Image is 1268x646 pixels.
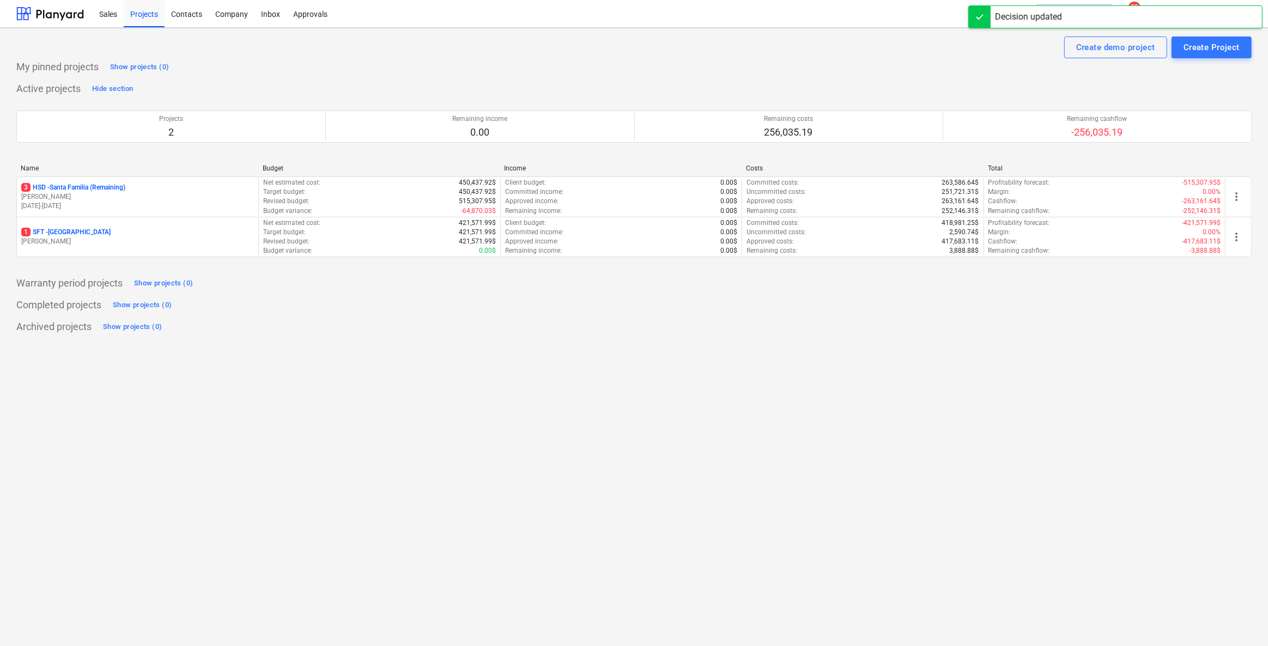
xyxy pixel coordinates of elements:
p: [DATE] - [DATE] [21,202,254,211]
p: SFT - [GEOGRAPHIC_DATA] [21,228,111,237]
p: Profitability forecast : [988,218,1050,228]
div: Hide section [92,83,133,95]
p: Cashflow : [988,197,1018,206]
p: Warranty period projects [16,277,123,290]
p: 0.00$ [720,228,737,237]
p: Revised budget : [263,237,310,246]
p: HSD - Santa Familia (Remaining) [21,183,125,192]
p: Remaining cashflow : [988,206,1050,216]
p: 0.00% [1203,187,1221,197]
p: 421,571.99$ [459,218,496,228]
p: 0.00$ [720,197,737,206]
p: Remaining income : [505,206,562,216]
div: Show projects (0) [110,61,169,74]
div: Decision updated [995,10,1062,23]
p: -252,146.31$ [1182,206,1221,216]
p: -515,307.95$ [1182,178,1221,187]
p: Net estimated cost : [263,218,320,228]
p: 417,683.11$ [942,237,979,246]
p: Profitability forecast : [988,178,1050,187]
div: 3HSD -Santa Familia (Remaining)[PERSON_NAME][DATE]-[DATE] [21,183,254,211]
button: Create Project [1172,36,1252,58]
p: Approved costs : [747,237,794,246]
p: Committed income : [505,228,563,237]
p: Remaining costs : [747,246,797,255]
p: Target budget : [263,187,306,197]
p: Client budget : [505,178,546,187]
span: more_vert [1230,190,1243,203]
p: 450,437.92$ [459,187,496,197]
button: Create demo project [1064,36,1167,58]
p: 263,161.64$ [942,197,979,206]
p: 0.00$ [720,246,737,255]
p: 3,888.88$ [950,246,979,255]
p: 0.00$ [720,237,737,246]
p: Active projects [16,82,81,95]
div: Create Project [1184,40,1240,54]
iframe: Chat Widget [1214,594,1268,646]
p: 256,035.19 [764,126,813,139]
p: [PERSON_NAME] [21,192,254,202]
button: Show projects (0) [110,296,174,314]
span: 3 [21,183,31,192]
p: 0.00$ [720,206,737,216]
p: 2 [159,126,183,139]
div: Show projects (0) [113,299,172,312]
p: 0.00% [1203,228,1221,237]
p: 251,721.31$ [942,187,979,197]
div: Costs [746,164,979,172]
p: 421,571.99$ [459,228,496,237]
div: Show projects (0) [134,277,193,290]
span: more_vert [1230,230,1243,243]
p: Uncommitted costs : [747,187,806,197]
p: 263,586.64$ [942,178,979,187]
p: 515,307.95$ [459,197,496,206]
p: [PERSON_NAME] [21,237,254,246]
p: 252,146.31$ [942,206,979,216]
div: Name [21,164,254,172]
div: Show projects (0) [103,321,162,333]
p: 0.00$ [720,178,737,187]
p: -3,888.88$ [1190,246,1221,255]
p: 0.00$ [479,246,496,255]
p: Cashflow : [988,237,1018,246]
p: Approved costs : [747,197,794,206]
button: Hide section [89,80,136,97]
p: Remaining costs [764,114,813,124]
p: Archived projects [16,320,92,333]
p: 2,590.74$ [950,228,979,237]
p: -64,870.03$ [461,206,496,216]
p: 0.00$ [720,187,737,197]
p: Uncommitted costs : [747,228,806,237]
p: 0.00 [452,126,507,139]
div: Budget [263,164,496,172]
p: 450,437.92$ [459,178,496,187]
p: -256,035.19 [1067,126,1127,139]
div: Total [988,164,1221,172]
p: Projects [159,114,183,124]
div: Widget de chat [1214,594,1268,646]
p: 418,981.25$ [942,218,979,228]
span: 1 [21,228,31,236]
p: My pinned projects [16,60,99,74]
button: Show projects (0) [131,275,196,292]
p: Target budget : [263,228,306,237]
button: Show projects (0) [100,318,165,336]
p: Completed projects [16,298,101,312]
p: Remaining income : [505,246,562,255]
div: Create demo project [1076,40,1155,54]
p: Remaining cashflow : [988,246,1050,255]
p: Margin : [988,187,1011,197]
p: 0.00$ [720,218,737,228]
p: Budget variance : [263,246,312,255]
button: Show projects (0) [107,58,172,76]
p: Budget variance : [263,206,312,216]
p: Revised budget : [263,197,310,206]
p: Approved income : [505,237,559,246]
p: Remaining costs : [747,206,797,216]
p: Remaining income [452,114,507,124]
div: 1SFT -[GEOGRAPHIC_DATA][PERSON_NAME] [21,228,254,246]
p: -421,571.99$ [1182,218,1221,228]
p: -417,683.11$ [1182,237,1221,246]
p: Committed costs : [747,178,799,187]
